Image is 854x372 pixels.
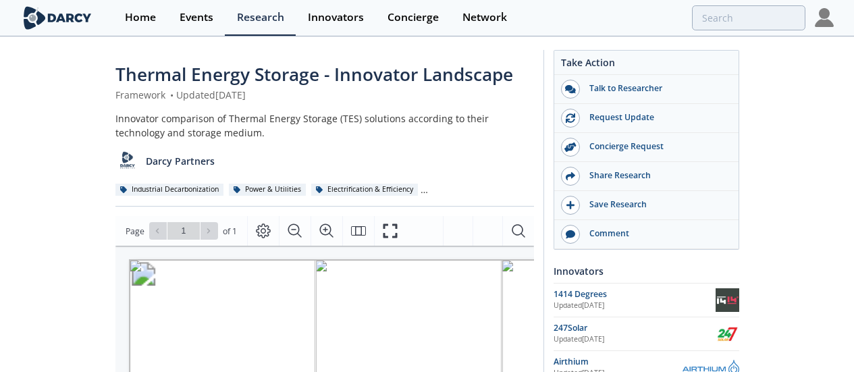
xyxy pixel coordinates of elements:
div: Share Research [580,169,731,182]
a: 247Solar Updated[DATE] 247Solar [554,322,739,346]
div: 247Solar [554,322,716,334]
span: • [168,88,176,101]
span: Thermal Energy Storage - Innovator Landscape [115,62,513,86]
img: Profile [815,8,834,27]
div: Innovators [554,259,739,283]
div: Concierge Request [580,140,731,153]
div: Research [237,12,284,23]
img: 1414 Degrees [716,288,739,312]
div: Talk to Researcher [580,82,731,95]
div: Comment [580,228,731,240]
img: logo-wide.svg [21,6,95,30]
div: Request Update [580,111,731,124]
div: Concierge [388,12,439,23]
div: Power & Utilities [229,184,306,196]
div: Framework Updated [DATE] [115,88,534,102]
a: 1414 Degrees Updated[DATE] 1414 Degrees [554,288,739,312]
img: 247Solar [716,322,739,346]
div: Electrification & Efficiency [311,184,419,196]
div: Innovator comparison of Thermal Energy Storage (TES) solutions according to their technology and ... [115,111,534,140]
div: Home [125,12,156,23]
p: Darcy Partners [146,154,215,168]
div: 1414 Degrees [554,288,716,300]
div: Updated [DATE] [554,334,716,345]
div: Take Action [554,55,739,75]
div: Network [462,12,507,23]
div: Airthium [554,356,683,368]
input: Advanced Search [692,5,805,30]
div: Updated [DATE] [554,300,716,311]
div: Industrial Decarbonization [115,184,224,196]
iframe: chat widget [797,318,840,358]
div: Save Research [580,198,731,211]
div: Innovators [308,12,364,23]
div: Events [180,12,213,23]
